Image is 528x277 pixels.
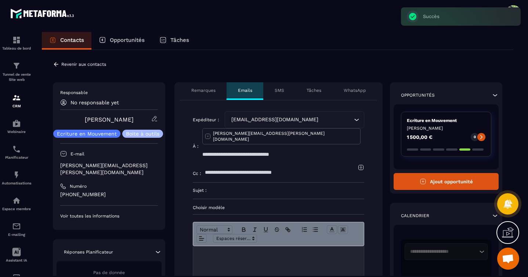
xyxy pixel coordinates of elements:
[320,116,352,124] input: Search for option
[2,139,31,165] a: schedulerschedulerPlanificateur
[12,61,21,70] img: formation
[60,90,158,96] p: Responsable
[344,87,366,93] p: WhatsApp
[10,7,76,20] img: logo
[12,93,21,102] img: formation
[2,191,31,216] a: automationsautomationsEspace membre
[407,134,433,140] p: 1 500,00 €
[2,233,31,237] p: E-mailing
[70,151,84,157] p: E-mail
[60,191,158,198] p: [PHONE_NUMBER]
[2,104,31,108] p: CRM
[2,46,31,50] p: Tableau de bord
[193,143,199,149] p: À :
[57,131,117,136] p: Ecriture en Mouvement
[60,162,158,176] p: [PERSON_NAME][EMAIL_ADDRESS][PERSON_NAME][DOMAIN_NAME]
[2,258,31,262] p: Assistant IA
[407,118,485,123] p: Ecriture en Mouvement
[238,87,252,93] p: Emails
[2,114,31,139] a: automationsautomationsWebinaire
[2,72,31,82] p: Tunnel de vente Site web
[191,87,216,93] p: Remarques
[12,119,21,128] img: automations
[60,213,158,219] p: Voir toutes les informations
[2,56,31,88] a: formationformationTunnel de vente Site web
[126,131,159,136] p: Boite à outils
[42,32,91,50] a: Contacts
[474,134,476,140] p: 0
[2,165,31,191] a: automationsautomationsAutomatisations
[70,183,87,189] p: Numéro
[12,222,21,231] img: email
[93,270,125,275] span: Pas de donnée
[2,207,31,211] p: Espace membre
[307,87,321,93] p: Tâches
[12,145,21,154] img: scheduler
[170,37,189,43] p: Tâches
[60,37,84,43] p: Contacts
[497,248,519,270] div: Ouvrir le chat
[213,130,358,142] p: [PERSON_NAME][EMAIL_ADDRESS][PERSON_NAME][DOMAIN_NAME]
[394,173,499,190] button: Ajout opportunité
[70,100,119,105] p: No responsable yet
[2,216,31,242] a: emailemailE-mailing
[401,213,429,219] p: Calendrier
[12,36,21,44] img: formation
[407,125,485,131] p: [PERSON_NAME]
[2,130,31,134] p: Webinaire
[12,196,21,205] img: automations
[91,32,152,50] a: Opportunités
[2,88,31,114] a: formationformationCRM
[152,32,196,50] a: Tâches
[2,181,31,185] p: Automatisations
[229,116,320,124] span: [EMAIL_ADDRESS][DOMAIN_NAME]
[275,87,284,93] p: SMS
[61,62,106,67] p: Revenir aux contacts
[110,37,145,43] p: Opportunités
[12,170,21,179] img: automations
[85,116,134,123] a: [PERSON_NAME]
[225,111,364,128] div: Search for option
[64,249,113,255] p: Réponses Planificateur
[193,117,219,123] p: Expéditeur :
[193,170,201,176] p: Cc :
[401,92,435,98] p: Opportunités
[193,187,207,193] p: Sujet :
[2,155,31,159] p: Planificateur
[2,242,31,268] a: Assistant IA
[2,30,31,56] a: formationformationTableau de bord
[193,205,364,211] p: Choisir modèle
